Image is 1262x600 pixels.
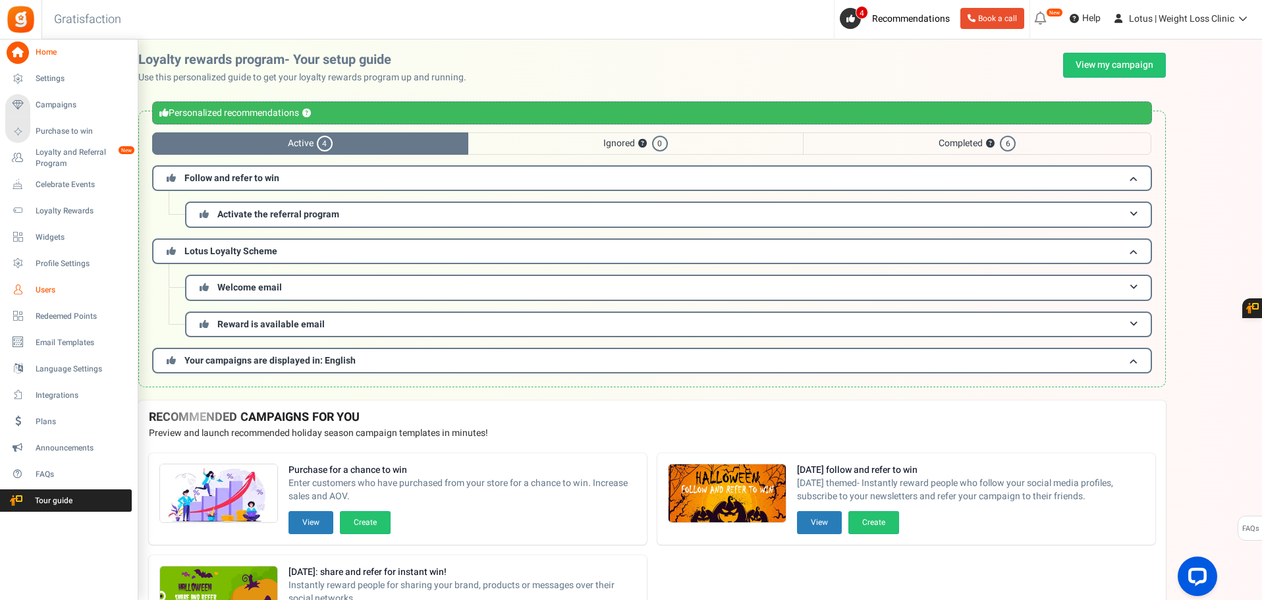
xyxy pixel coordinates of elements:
[6,495,98,506] span: Tour guide
[5,463,132,485] a: FAQs
[872,12,950,26] span: Recommendations
[36,258,128,269] span: Profile Settings
[5,331,132,354] a: Email Templates
[36,364,128,375] span: Language Settings
[288,477,636,503] span: Enter customers who have purchased from your store for a chance to win. Increase sales and AOV.
[5,121,132,143] a: Purchase to win
[840,8,955,29] a: 4 Recommendations
[160,464,277,524] img: Recommended Campaigns
[797,477,1145,503] span: [DATE] themed- Instantly reward people who follow your social media profiles, subscribe to your n...
[36,469,128,480] span: FAQs
[36,205,128,217] span: Loyalty Rewards
[36,147,132,169] span: Loyalty and Referral Program
[856,6,868,19] span: 4
[468,132,803,155] span: Ignored
[1129,12,1234,26] span: Lotus | Weight Loss Clinic
[36,337,128,348] span: Email Templates
[36,443,128,454] span: Announcements
[152,101,1152,124] div: Personalized recommendations
[138,71,477,84] p: Use this personalized guide to get your loyalty rewards program up and running.
[5,226,132,248] a: Widgets
[5,94,132,117] a: Campaigns
[217,317,325,331] span: Reward is available email
[149,411,1155,424] h4: RECOMMENDED CAMPAIGNS FOR YOU
[217,207,339,221] span: Activate the referral program
[302,109,311,118] button: ?
[5,305,132,327] a: Redeemed Points
[5,200,132,222] a: Loyalty Rewards
[36,416,128,427] span: Plans
[960,8,1024,29] a: Book a call
[5,173,132,196] a: Celebrate Events
[288,566,636,579] strong: [DATE]: share and refer for instant win!
[6,5,36,34] img: Gratisfaction
[317,136,333,151] span: 4
[36,47,128,58] span: Home
[5,384,132,406] a: Integrations
[36,232,128,243] span: Widgets
[36,179,128,190] span: Celebrate Events
[36,73,128,84] span: Settings
[1079,12,1101,25] span: Help
[217,281,282,294] span: Welcome email
[149,427,1155,440] p: Preview and launch recommended holiday season campaign templates in minutes!
[184,244,277,258] span: Lotus Loyalty Scheme
[797,511,842,534] button: View
[669,464,786,524] img: Recommended Campaigns
[138,53,477,67] h2: Loyalty rewards program- Your setup guide
[638,140,647,148] button: ?
[5,41,132,64] a: Home
[1063,53,1166,78] a: View my campaign
[5,68,132,90] a: Settings
[5,358,132,380] a: Language Settings
[184,171,279,185] span: Follow and refer to win
[5,279,132,301] a: Users
[36,126,128,137] span: Purchase to win
[340,511,391,534] button: Create
[5,147,132,169] a: Loyalty and Referral Program New
[1064,8,1106,29] a: Help
[652,136,668,151] span: 0
[797,464,1145,477] strong: [DATE] follow and refer to win
[5,252,132,275] a: Profile Settings
[152,132,468,155] span: Active
[1000,136,1016,151] span: 6
[36,285,128,296] span: Users
[1046,8,1063,17] em: New
[848,511,899,534] button: Create
[288,464,636,477] strong: Purchase for a chance to win
[288,511,333,534] button: View
[5,410,132,433] a: Plans
[36,390,128,401] span: Integrations
[40,7,136,33] h3: Gratisfaction
[36,99,128,111] span: Campaigns
[36,311,128,322] span: Redeemed Points
[184,354,356,368] span: Your campaigns are displayed in: English
[803,132,1151,155] span: Completed
[118,146,135,155] em: New
[986,140,995,148] button: ?
[5,437,132,459] a: Announcements
[1242,516,1259,541] span: FAQs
